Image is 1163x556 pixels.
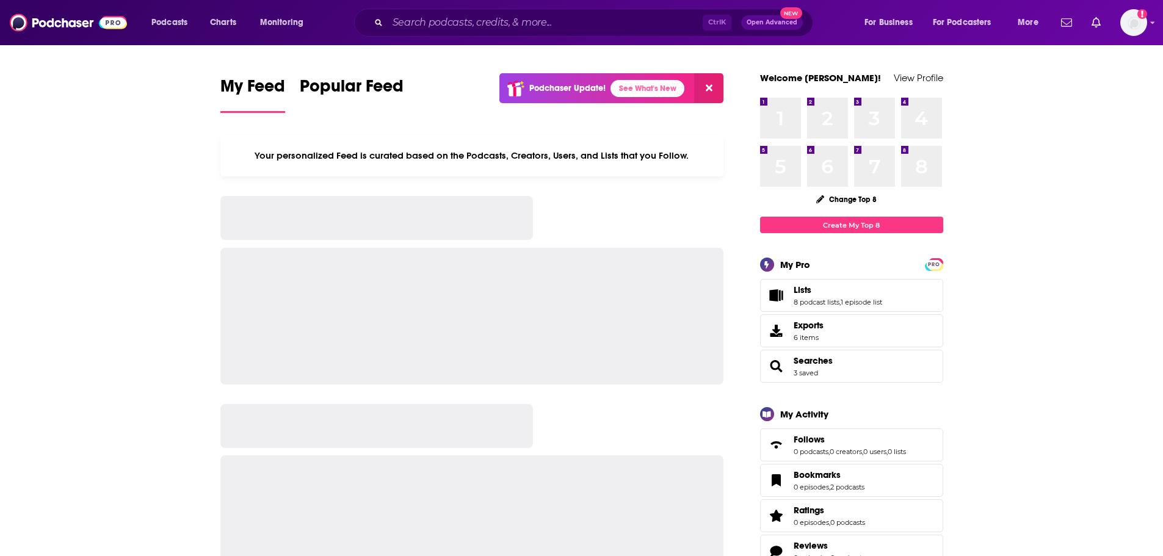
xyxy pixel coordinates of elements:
[10,11,127,34] img: Podchaser - Follow, Share and Rate Podcasts
[760,350,943,383] span: Searches
[794,469,841,480] span: Bookmarks
[1137,9,1147,19] svg: Add a profile image
[863,447,886,456] a: 0 users
[388,13,703,32] input: Search podcasts, credits, & more...
[794,284,811,295] span: Lists
[1087,12,1106,33] a: Show notifications dropdown
[260,14,303,31] span: Monitoring
[764,507,789,524] a: Ratings
[794,540,828,551] span: Reviews
[1120,9,1147,36] img: User Profile
[210,14,236,31] span: Charts
[764,322,789,339] span: Exports
[794,483,829,491] a: 0 episodes
[764,287,789,304] a: Lists
[610,80,684,97] a: See What's New
[933,14,991,31] span: For Podcasters
[760,314,943,347] a: Exports
[888,447,906,456] a: 0 lists
[839,298,841,306] span: ,
[760,499,943,532] span: Ratings
[1056,12,1077,33] a: Show notifications dropdown
[1120,9,1147,36] span: Logged in as gabrielle.gantz
[794,434,906,445] a: Follows
[809,192,885,207] button: Change Top 8
[220,76,285,113] a: My Feed
[794,505,824,516] span: Ratings
[830,447,862,456] a: 0 creators
[794,298,839,306] a: 8 podcast lists
[794,447,828,456] a: 0 podcasts
[864,14,913,31] span: For Business
[220,76,285,104] span: My Feed
[828,447,830,456] span: ,
[841,298,882,306] a: 1 episode list
[829,518,830,527] span: ,
[703,15,731,31] span: Ctrl K
[894,72,943,84] a: View Profile
[862,447,863,456] span: ,
[780,7,802,19] span: New
[760,72,881,84] a: Welcome [PERSON_NAME]!
[220,135,724,176] div: Your personalized Feed is curated based on the Podcasts, Creators, Users, and Lists that you Follow.
[1009,13,1054,32] button: open menu
[830,518,865,527] a: 0 podcasts
[143,13,203,32] button: open menu
[794,320,824,331] span: Exports
[927,259,941,269] a: PRO
[760,464,943,497] span: Bookmarks
[760,279,943,312] span: Lists
[794,369,818,377] a: 3 saved
[830,483,864,491] a: 2 podcasts
[366,9,825,37] div: Search podcasts, credits, & more...
[760,217,943,233] a: Create My Top 8
[764,358,789,375] a: Searches
[1120,9,1147,36] button: Show profile menu
[529,83,606,93] p: Podchaser Update!
[151,14,187,31] span: Podcasts
[886,447,888,456] span: ,
[829,483,830,491] span: ,
[741,15,803,30] button: Open AdvancedNew
[794,505,865,516] a: Ratings
[794,518,829,527] a: 0 episodes
[764,472,789,489] a: Bookmarks
[794,540,865,551] a: Reviews
[764,436,789,453] a: Follows
[856,13,928,32] button: open menu
[794,333,824,342] span: 6 items
[747,20,797,26] span: Open Advanced
[1018,14,1038,31] span: More
[300,76,404,104] span: Popular Feed
[794,469,864,480] a: Bookmarks
[794,434,825,445] span: Follows
[780,259,810,270] div: My Pro
[760,428,943,461] span: Follows
[794,355,833,366] a: Searches
[202,13,244,32] a: Charts
[300,76,404,113] a: Popular Feed
[794,284,882,295] a: Lists
[925,13,1009,32] button: open menu
[252,13,319,32] button: open menu
[780,408,828,420] div: My Activity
